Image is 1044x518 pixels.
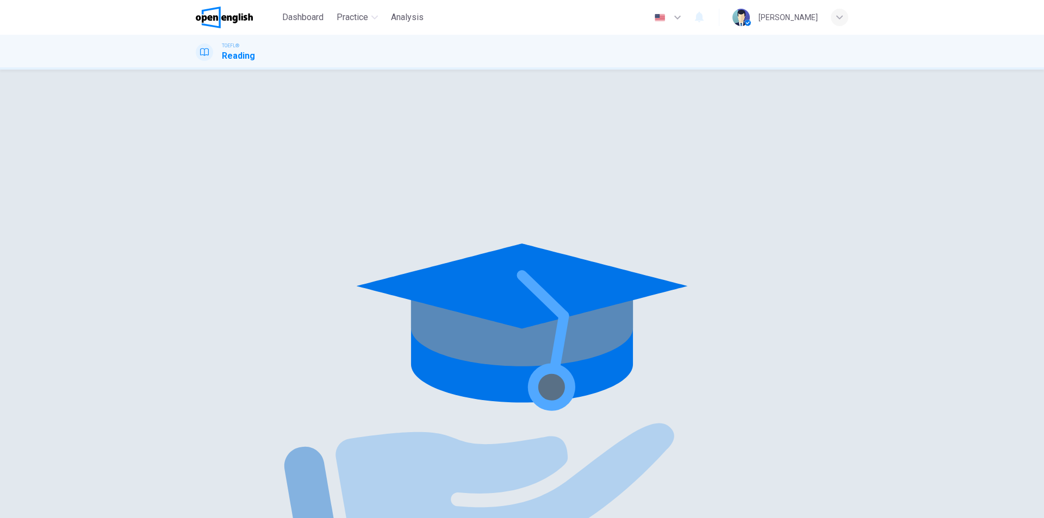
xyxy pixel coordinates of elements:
[222,49,255,63] h1: Reading
[337,11,368,24] span: Practice
[196,7,278,28] a: OpenEnglish logo
[653,14,667,22] img: en
[332,8,382,27] button: Practice
[387,8,428,27] button: Analysis
[282,11,324,24] span: Dashboard
[732,9,750,26] img: Profile picture
[222,42,239,49] span: TOEFL®
[196,7,253,28] img: OpenEnglish logo
[759,11,818,24] div: [PERSON_NAME]
[278,8,328,27] button: Dashboard
[391,11,424,24] span: Analysis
